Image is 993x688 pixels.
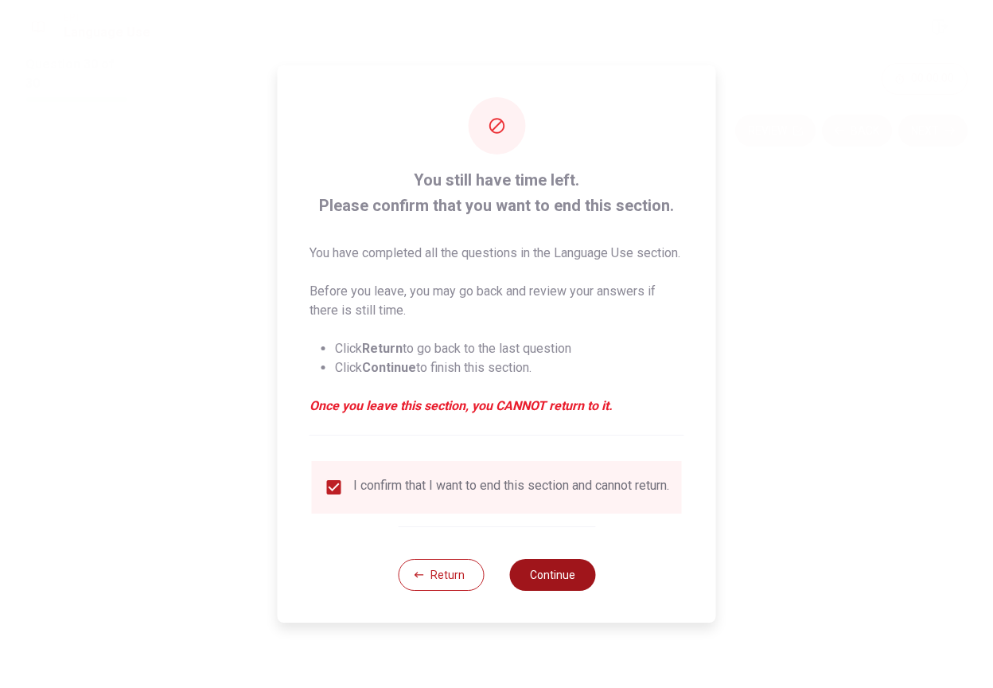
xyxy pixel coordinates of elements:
p: You have completed all the questions in the Language Use section. [310,244,684,263]
div: I confirm that I want to end this section and cannot return. [353,478,669,497]
p: Before you leave, you may go back and review your answers if there is still time. [310,282,684,320]
button: Continue [509,559,595,591]
li: Click to go back to the last question [335,339,684,358]
span: You still have time left. Please confirm that you want to end this section. [310,167,684,218]
li: Click to finish this section. [335,358,684,377]
strong: Return [362,341,403,356]
button: Return [398,559,484,591]
strong: Continue [362,360,416,375]
em: Once you leave this section, you CANNOT return to it. [310,397,684,416]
